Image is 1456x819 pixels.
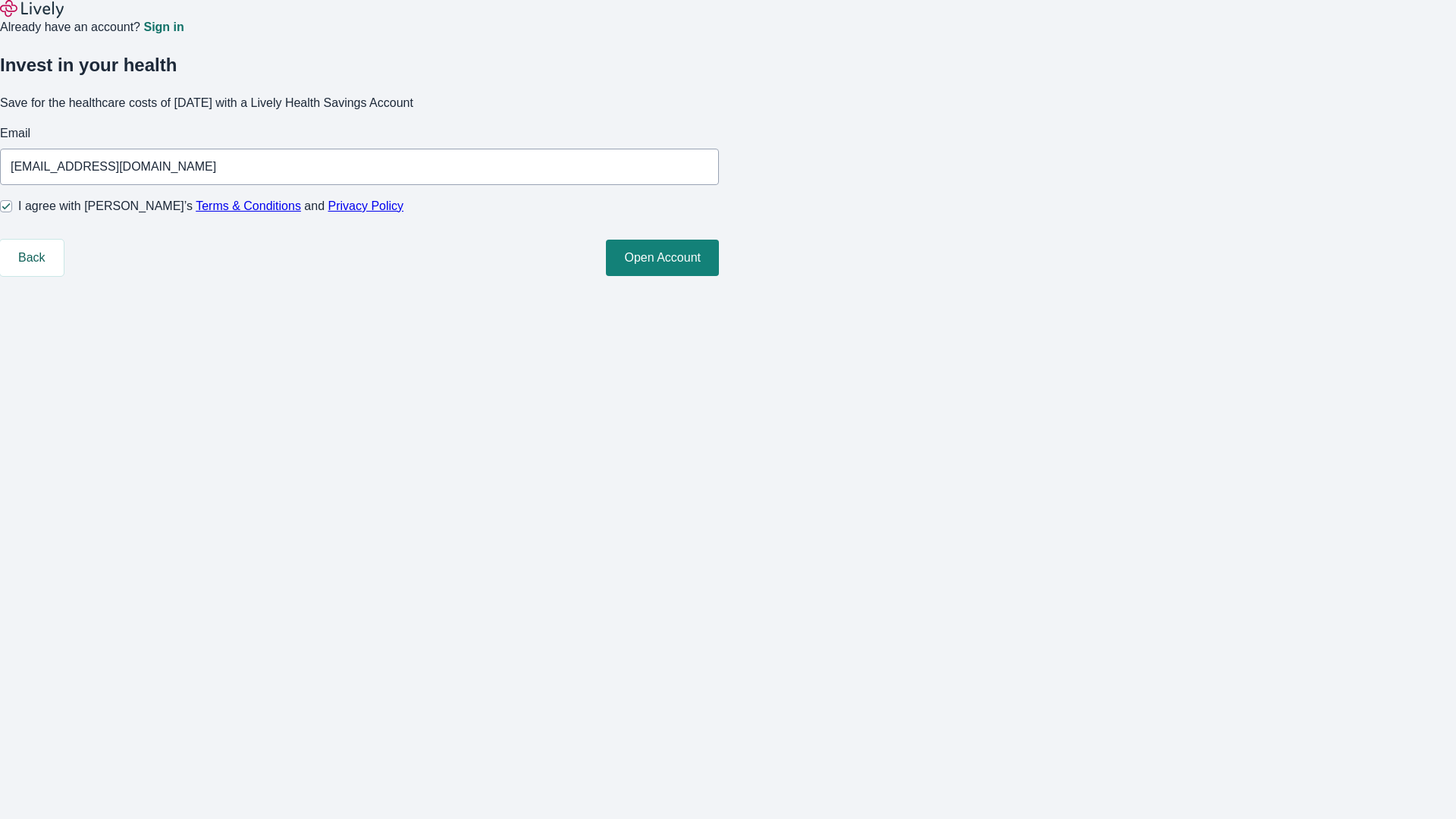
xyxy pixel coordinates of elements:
button: Open Account [606,240,719,276]
a: Privacy Policy [328,199,404,212]
a: Sign in [143,21,184,33]
span: I agree with [PERSON_NAME]’s and [18,197,403,215]
a: Terms & Conditions [196,199,301,212]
